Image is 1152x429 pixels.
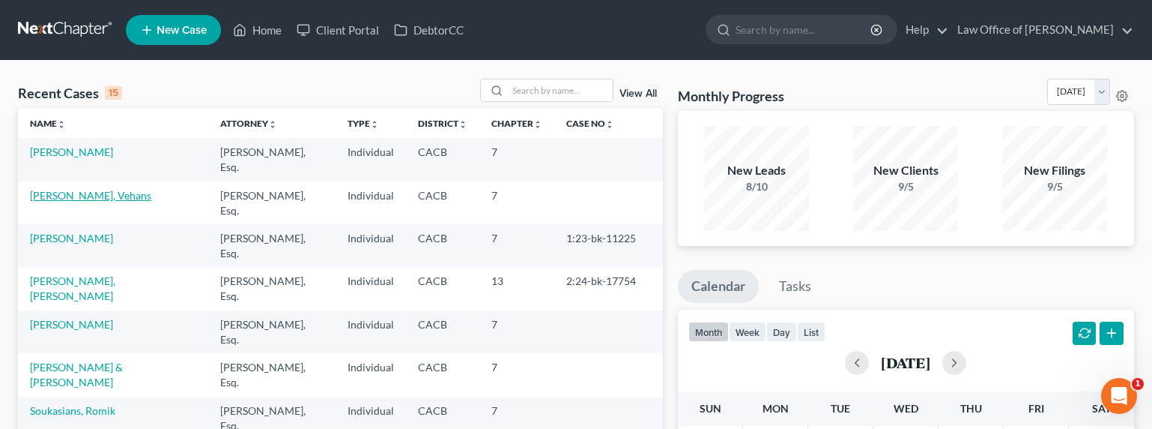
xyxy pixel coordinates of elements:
td: 7 [479,310,554,353]
td: CACB [406,310,479,353]
span: Wed [894,402,918,415]
a: Attorneyunfold_more [220,118,277,129]
td: Individual [336,310,406,353]
a: Law Office of [PERSON_NAME] [950,16,1133,43]
td: Individual [336,224,406,267]
span: Thu [960,402,982,415]
div: 9/5 [1002,179,1107,194]
iframe: Intercom live chat [1101,378,1137,414]
td: [PERSON_NAME], Esq. [208,181,336,224]
a: [PERSON_NAME], Vehans [30,189,151,202]
i: unfold_more [370,120,379,129]
a: [PERSON_NAME] [30,145,113,158]
a: Home [225,16,289,43]
h3: Monthly Progress [678,87,784,105]
a: Case Nounfold_more [566,118,614,129]
td: CACB [406,224,479,267]
a: [PERSON_NAME], [PERSON_NAME] [30,274,115,302]
div: Recent Cases [18,84,122,102]
td: [PERSON_NAME], Esq. [208,268,336,310]
span: Mon [763,402,789,415]
a: Tasks [766,270,825,303]
td: 7 [479,353,554,396]
button: week [729,322,766,342]
div: 9/5 [853,179,958,194]
span: 1 [1132,378,1144,390]
td: 7 [479,138,554,181]
a: [PERSON_NAME] [30,232,113,244]
a: Districtunfold_more [418,118,467,129]
i: unfold_more [605,120,614,129]
i: unfold_more [57,120,66,129]
td: 1:23-bk-11225 [554,224,663,267]
a: Client Portal [289,16,386,43]
span: Sun [700,402,721,415]
td: 2:24-bk-17754 [554,268,663,310]
td: 13 [479,268,554,310]
a: Calendar [678,270,759,303]
button: month [688,322,729,342]
a: [PERSON_NAME] [30,318,113,331]
a: View All [619,88,657,99]
a: Chapterunfold_more [491,118,542,129]
a: Help [898,16,948,43]
a: Typeunfold_more [348,118,379,129]
td: CACB [406,268,479,310]
td: Individual [336,268,406,310]
td: [PERSON_NAME], Esq. [208,353,336,396]
i: unfold_more [268,120,277,129]
input: Search by name... [508,79,613,101]
div: 15 [105,86,122,100]
span: New Case [157,25,207,36]
td: Individual [336,181,406,224]
td: 7 [479,224,554,267]
input: Search by name... [736,16,873,43]
td: CACB [406,353,479,396]
div: New Clients [853,162,958,179]
td: CACB [406,138,479,181]
i: unfold_more [458,120,467,129]
td: Individual [336,138,406,181]
span: Tue [831,402,850,415]
i: unfold_more [533,120,542,129]
td: [PERSON_NAME], Esq. [208,224,336,267]
button: list [797,322,825,342]
td: Individual [336,353,406,396]
div: New Filings [1002,162,1107,179]
h2: [DATE] [881,355,930,370]
span: Fri [1028,402,1044,415]
a: Nameunfold_more [30,118,66,129]
a: [PERSON_NAME] & [PERSON_NAME] [30,361,123,388]
td: [PERSON_NAME], Esq. [208,138,336,181]
a: DebtorCC [386,16,471,43]
div: New Leads [704,162,809,179]
td: [PERSON_NAME], Esq. [208,310,336,353]
a: Soukasians, Romik [30,404,115,417]
td: CACB [406,181,479,224]
button: day [766,322,797,342]
td: 7 [479,181,554,224]
div: 8/10 [704,179,809,194]
span: Sat [1092,402,1111,415]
